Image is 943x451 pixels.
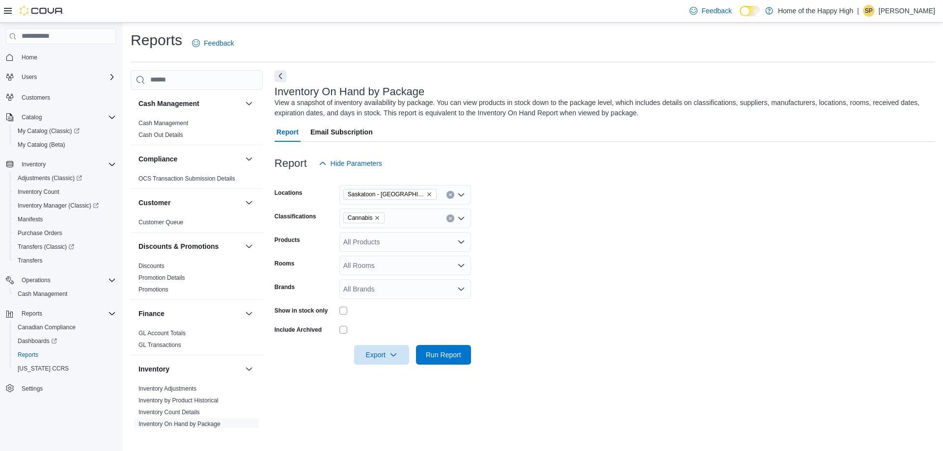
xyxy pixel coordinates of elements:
div: View a snapshot of inventory availability by package. You can view products in stock down to the ... [275,98,930,118]
p: | [857,5,859,17]
a: My Catalog (Classic) [10,124,120,138]
span: Transfers (Classic) [18,243,74,251]
label: Brands [275,283,295,291]
span: Reports [18,308,116,319]
span: Export [360,345,403,365]
span: Adjustments (Classic) [18,174,82,182]
button: Open list of options [457,214,465,222]
a: Discounts [139,263,165,269]
span: My Catalog (Classic) [18,127,80,135]
button: Operations [18,274,55,286]
h3: Inventory On Hand by Package [275,86,425,98]
span: Inventory Adjustments [139,385,196,393]
h3: Compliance [139,154,177,164]
a: Inventory On Hand by Package [139,421,221,427]
a: Transfers [14,255,46,266]
a: Dashboards [10,334,120,348]
a: OCS Transaction Submission Details [139,175,235,182]
button: Purchase Orders [10,226,120,240]
a: Inventory by Product Historical [139,397,219,404]
label: Products [275,236,300,244]
span: Cash Management [14,288,116,300]
button: Finance [139,309,241,318]
button: Inventory [243,363,255,375]
span: Customers [22,94,50,102]
nav: Complex example [6,46,116,421]
span: Canadian Compliance [18,323,76,331]
button: Open list of options [457,238,465,246]
input: Dark Mode [740,6,760,16]
span: Saskatoon - Blairmore Village - Fire & Flower [343,189,437,200]
button: Inventory [139,364,241,374]
a: Settings [18,383,47,395]
span: Inventory [18,159,116,170]
button: Inventory [18,159,50,170]
a: Customer Queue [139,219,183,226]
button: Cash Management [139,99,241,108]
img: Cova [20,6,64,16]
button: Open list of options [457,191,465,199]
a: Promotion Details [139,274,185,281]
a: Promotions [139,286,168,293]
div: Compliance [131,173,263,188]
button: Customers [2,90,120,104]
span: Discounts [139,262,165,270]
span: Reports [14,349,116,361]
span: Feedback [701,6,731,16]
span: Dashboards [18,337,57,345]
a: Adjustments (Classic) [14,172,86,184]
button: Users [2,70,120,84]
a: GL Transactions [139,342,181,348]
button: Users [18,71,41,83]
button: Reports [10,348,120,362]
h3: Finance [139,309,165,318]
label: Locations [275,189,303,197]
a: Inventory Count [14,186,63,198]
span: Adjustments (Classic) [14,172,116,184]
span: Catalog [18,111,116,123]
button: My Catalog (Beta) [10,138,120,152]
a: Canadian Compliance [14,321,80,333]
h3: Cash Management [139,99,199,108]
button: Customer [243,197,255,209]
button: Manifests [10,212,120,226]
button: Operations [2,273,120,287]
h3: Discounts & Promotions [139,241,219,251]
a: [US_STATE] CCRS [14,363,73,374]
span: Canadian Compliance [14,321,116,333]
p: [PERSON_NAME] [879,5,935,17]
div: Customer [131,216,263,232]
button: Catalog [18,111,46,123]
a: Inventory Manager (Classic) [10,199,120,212]
div: Discounts & Promotions [131,260,263,299]
button: Customer [139,198,241,208]
span: Customers [18,91,116,103]
button: Inventory [2,158,120,171]
span: Manifests [18,215,43,223]
span: Promotions [139,286,168,293]
button: Settings [2,381,120,396]
span: Settings [22,385,43,393]
span: Inventory by Product Historical [139,397,219,404]
span: Hide Parameters [331,159,382,168]
a: GL Account Totals [139,330,186,337]
p: Home of the Happy High [778,5,853,17]
span: Operations [18,274,116,286]
button: Run Report [416,345,471,365]
span: Manifests [14,213,116,225]
button: Open list of options [457,285,465,293]
button: Clear input [446,214,454,222]
a: Transfers (Classic) [14,241,78,253]
a: Cash Out Details [139,132,183,138]
a: Dashboards [14,335,61,347]
span: Catalog [22,113,42,121]
a: Inventory Manager (Classic) [14,200,103,212]
span: GL Transactions [139,341,181,349]
a: Adjustments (Classic) [10,171,120,185]
button: Export [354,345,409,365]
button: Canadian Compliance [10,320,120,334]
a: Transfers (Classic) [10,240,120,254]
a: My Catalog (Classic) [14,125,83,137]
